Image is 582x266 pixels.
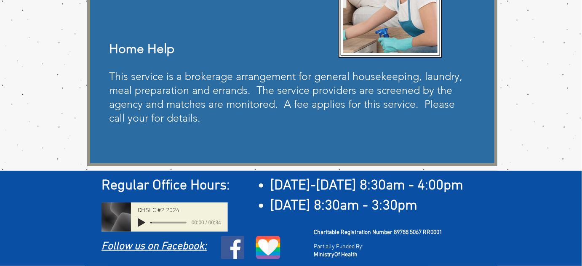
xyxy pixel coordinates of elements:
span: Charitable Registration Number 89788 5067 RR0001 [314,229,442,236]
span: 00:00 / 00:34 [187,218,221,227]
span: Partially Funded By: [314,243,363,250]
span: [DATE]-[DATE] 8:30am - 4:00pm [270,177,463,194]
img: Facebook [221,236,244,259]
span: This service is a brokerage arrangement for general housekeeping, laundry, meal preparation and e... [109,70,462,124]
ul: Social Bar [221,236,244,259]
span: [DATE] 8:30am - 3:30pm [270,197,417,215]
span: Home Help [109,41,174,56]
h2: ​ [101,176,487,196]
span: CHSLC #2 2024 [138,207,179,214]
span: Ministry [314,251,334,258]
span: Regular Office Hours: [101,177,230,194]
button: Play [138,218,145,227]
img: LGBTQ logo.png [255,236,281,259]
span: Of Health [334,251,358,258]
a: Follow us on Facebook: [101,240,207,253]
